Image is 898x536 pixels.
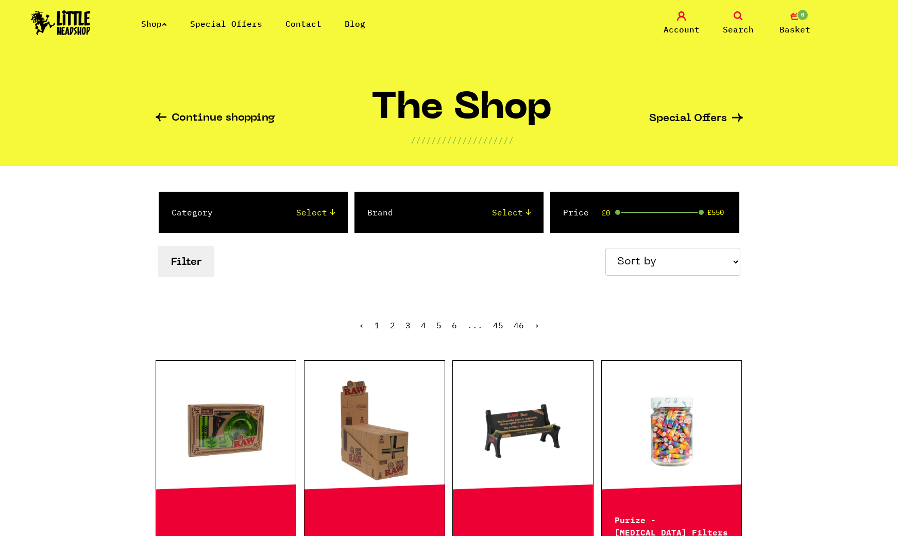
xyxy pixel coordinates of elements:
[602,209,610,217] span: £0
[156,113,275,125] a: Continue shopping
[285,19,321,29] a: Contact
[493,320,503,330] a: 45
[345,19,365,29] a: Blog
[405,320,411,330] a: 3
[436,320,442,330] a: 5
[141,19,167,29] a: Shop
[421,320,426,330] a: 4
[359,321,364,329] li: « Previous
[190,19,262,29] a: Special Offers
[514,320,524,330] a: 46
[563,206,589,219] label: Price
[371,91,552,134] h1: The Shop
[649,113,743,124] a: Special Offers
[359,320,364,330] span: ‹
[707,208,724,216] span: £550
[780,23,810,36] span: Basket
[411,134,514,146] p: ////////////////////
[769,11,821,36] a: 0 Basket
[452,320,457,330] a: 6
[713,11,764,36] a: Search
[467,320,483,330] span: ...
[723,23,754,36] span: Search
[31,10,91,35] img: Little Head Shop Logo
[172,206,213,219] label: Category
[534,320,539,330] a: Next »
[390,320,395,330] a: 2
[158,246,214,277] button: Filter
[375,320,380,330] span: 1
[664,23,700,36] span: Account
[797,9,809,21] span: 0
[367,206,393,219] label: Brand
